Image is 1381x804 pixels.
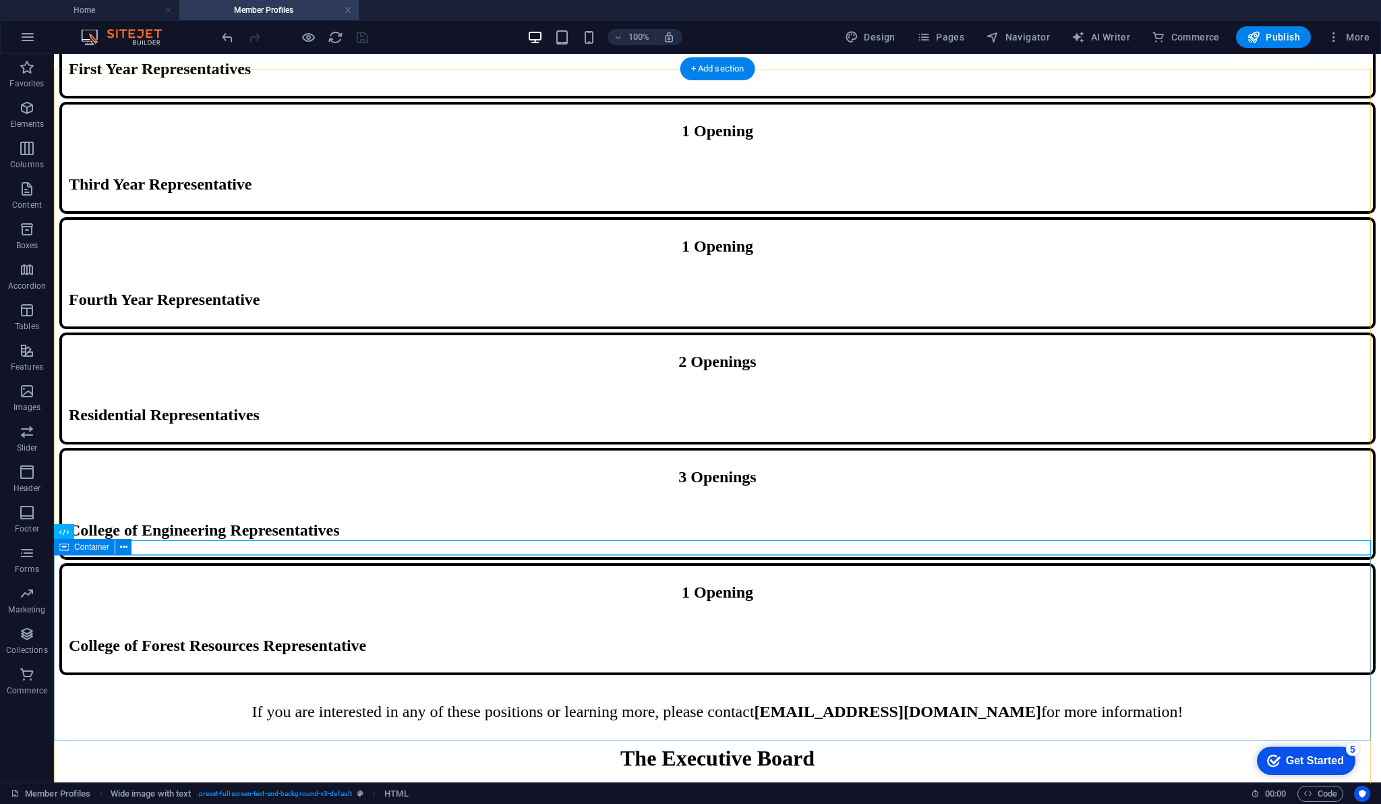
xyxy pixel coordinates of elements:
button: Navigator [980,26,1055,48]
span: Publish [1247,30,1300,44]
button: Commerce [1146,26,1225,48]
button: Design [840,26,901,48]
button: undo [219,29,235,45]
span: More [1327,30,1370,44]
div: Get Started [40,15,98,27]
i: On resize automatically adjust zoom level to fit chosen device. [663,31,675,43]
button: reload [327,29,343,45]
p: Accordion [8,281,46,291]
p: Slider [17,442,38,453]
button: 100% [608,29,655,45]
span: 00 00 [1265,786,1286,802]
span: AI Writer [1071,30,1130,44]
span: : [1274,788,1276,799]
span: Code [1303,786,1337,802]
span: Design [845,30,895,44]
p: Content [12,200,42,210]
img: Editor Logo [78,29,179,45]
h6: Session time [1251,786,1287,802]
h4: Member Profiles [179,3,359,18]
span: Click to select. Double-click to edit [111,786,192,802]
p: Commerce [7,685,47,696]
p: Forms [15,564,39,575]
p: Images [13,402,41,413]
p: Footer [15,523,39,534]
p: Elements [10,119,45,130]
span: Navigator [986,30,1050,44]
p: Features [11,362,43,372]
button: Code [1297,786,1343,802]
div: Design (Ctrl+Alt+Y) [840,26,901,48]
p: Marketing [8,604,45,615]
button: AI Writer [1066,26,1136,48]
div: 5 [100,3,113,16]
div: + Add section [680,57,755,80]
p: Favorites [9,78,44,89]
i: Reload page [328,30,343,45]
span: . preset-fullscreen-text-and-background-v3-default [196,786,352,802]
p: Columns [10,159,44,170]
nav: breadcrumb [111,786,409,802]
button: Click here to leave preview mode and continue editing [300,29,316,45]
h6: 100% [628,29,649,45]
button: Usercentrics [1354,786,1370,802]
div: Get Started 5 items remaining, 0% complete [11,7,109,35]
span: Pages [917,30,964,44]
span: Click to select. Double-click to edit [384,786,408,802]
i: Undo: Change HTML (Ctrl+Z) [220,30,235,45]
span: Container [74,543,109,551]
p: Header [13,483,40,494]
i: This element is a customizable preset [357,790,363,797]
button: More [1322,26,1375,48]
p: Tables [15,321,39,332]
a: Click to cancel selection. Double-click to open Pages [11,786,91,802]
span: Commerce [1152,30,1220,44]
p: Collections [6,645,47,656]
button: Publish [1236,26,1311,48]
button: Pages [912,26,970,48]
p: Boxes [16,240,38,251]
